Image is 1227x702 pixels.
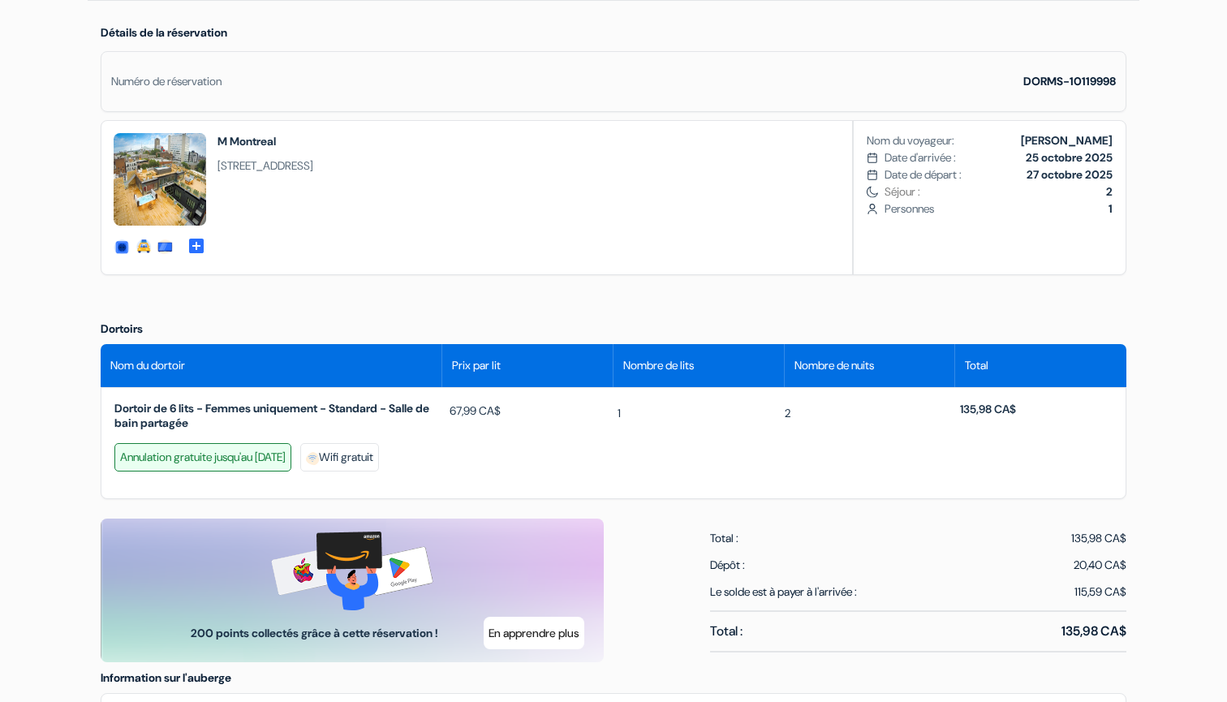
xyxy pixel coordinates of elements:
b: 27 octobre 2025 [1027,167,1113,182]
span: Nombre de lits [623,357,694,374]
a: add_box [187,235,206,252]
span: 67,99 CA$ [450,403,501,420]
span: Personnes [885,200,1113,217]
div: 20,40 CA$ [1074,557,1126,574]
span: Date d'arrivée : [885,149,956,166]
span: Dépôt : [710,557,745,574]
span: 115,59 CA$ [1074,584,1126,601]
span: 1 [618,405,621,422]
span: Dortoirs [101,321,143,336]
span: Information sur l'auberge [101,670,231,685]
span: Prix par lit [452,357,501,374]
img: c_5995515079153006349.jpg [114,133,206,226]
span: Séjour : [885,183,1113,200]
span: Date de départ : [885,166,962,183]
img: gift-card-banner.png [271,532,434,610]
span: Nom du voyageur: [867,132,954,149]
span: [STREET_ADDRESS] [217,157,313,174]
div: Numéro de réservation [111,73,222,90]
div: Annulation gratuite jusqu'au [DATE] [114,443,291,472]
span: Le solde est à payer à l'arrivée : [710,584,857,601]
b: 2 [1106,184,1113,199]
h2: M Montreal [217,133,313,149]
span: Total : [710,530,738,547]
span: Nombre de nuits [794,357,874,374]
button: En apprendre plus [484,617,584,649]
span: Total : [710,622,743,641]
span: add_box [187,236,206,252]
img: freeWifi.svg [306,452,319,465]
span: 2 [785,405,790,422]
span: 135,98 CA$ [1061,622,1126,641]
span: 200 points collectés grâce à cette réservation ! [189,625,440,642]
span: Dortoir de 6 lits - Femmes uniquement - Standard - Salle de bain partagée [114,401,443,430]
span: Nom du dortoir [110,357,185,374]
b: 25 octobre 2025 [1026,150,1113,165]
span: 135,98 CA$ [1071,530,1126,547]
span: 135,98 CA$ [960,402,1016,416]
span: Total [965,357,988,374]
b: [PERSON_NAME] [1021,133,1113,148]
strong: DORMS-10119998 [1023,74,1116,88]
span: Détails de la réservation [101,25,227,40]
div: Wifi gratuit [300,443,379,472]
b: 1 [1109,201,1113,216]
